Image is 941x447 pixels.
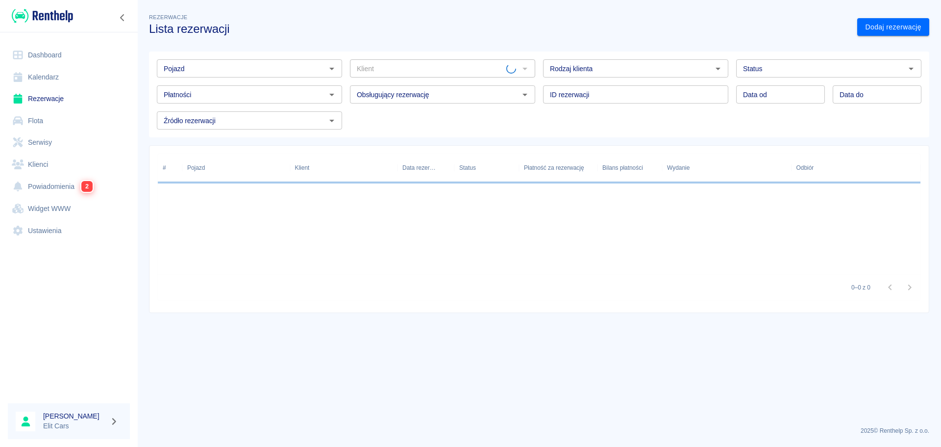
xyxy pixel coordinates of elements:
div: Pojazd [187,154,205,182]
a: Ustawienia [8,220,130,242]
a: Rezerwacje [8,88,130,110]
span: 2 [81,181,93,192]
div: Odbiór [796,154,814,182]
a: Kalendarz [8,66,130,88]
div: Klient [295,154,310,182]
a: Serwisy [8,131,130,154]
button: Otwórz [325,88,339,102]
p: 0–0 z 0 [851,283,870,292]
p: 2025 © Renthelp Sp. z o.o. [149,426,929,435]
button: Sort [690,161,703,175]
a: Widget WWW [8,198,130,220]
div: Bilans płatności [602,154,643,182]
div: Data rezerwacji [402,154,436,182]
a: Powiadomienia2 [8,175,130,198]
input: DD.MM.YYYY [833,85,921,104]
button: Zwiń nawigację [115,11,130,24]
div: Odbiór [792,154,920,182]
div: Pojazd [182,154,290,182]
div: Status [454,154,519,182]
input: DD.MM.YYYY [736,85,825,104]
div: Status [459,154,476,182]
button: Otwórz [325,114,339,128]
a: Renthelp logo [8,8,73,24]
h6: [PERSON_NAME] [43,411,106,421]
div: Data rezerwacji [397,154,454,182]
div: # [163,154,166,182]
button: Sort [436,161,449,175]
a: Klienci [8,154,130,176]
span: Rezerwacje [149,14,187,20]
button: Otwórz [904,62,918,76]
div: Wydanie [662,154,791,182]
div: Klient [290,154,398,182]
h3: Lista rezerwacji [149,22,849,36]
div: Płatność za rezerwację [524,154,584,182]
button: Otwórz [518,88,532,102]
a: Dodaj rezerwację [857,18,929,36]
div: Bilans płatności [597,154,662,182]
a: Dashboard [8,44,130,66]
a: Flota [8,110,130,132]
img: Renthelp logo [12,8,73,24]
div: Płatność za rezerwację [519,154,597,182]
button: Otwórz [711,62,725,76]
button: Otwórz [325,62,339,76]
p: Elit Cars [43,421,106,431]
div: # [158,154,182,182]
div: Wydanie [667,154,690,182]
button: Sort [814,161,827,175]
